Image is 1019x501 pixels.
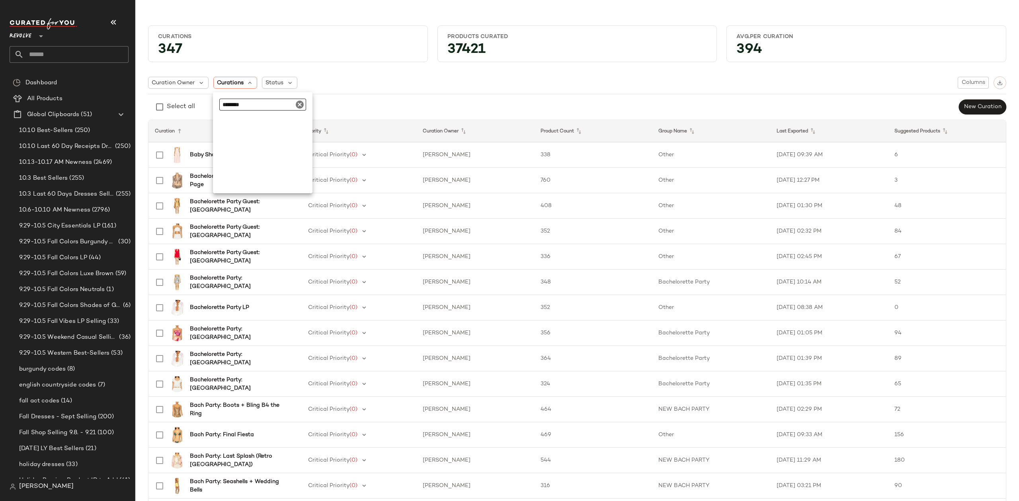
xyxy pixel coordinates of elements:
[652,422,770,448] td: Other
[190,223,289,240] b: Bachelorette Party Guest: [GEOGRAPHIC_DATA]
[534,120,652,142] th: Product Count
[169,452,185,468] img: BENE-WS156_V1.jpg
[19,476,118,485] span: Holiday Preview Product ID to Add
[265,79,283,87] span: Status
[416,295,534,320] td: [PERSON_NAME]
[416,448,534,473] td: [PERSON_NAME]
[770,219,888,244] td: [DATE] 02:32 PM
[190,350,289,367] b: Bachelorette Party: [GEOGRAPHIC_DATA]
[416,142,534,168] td: [PERSON_NAME]
[888,219,1006,244] td: 84
[169,402,185,417] img: ROFR-WS337_V1.jpg
[349,457,357,463] span: (0)
[19,206,90,215] span: 10.6-10.10 AM Newness
[10,484,16,490] img: svg%3e
[10,18,77,29] img: cfy_white_logo.C9jOOHJF.svg
[959,99,1006,115] button: New Curation
[19,349,109,358] span: 9.29-10.5 Western Best-Sellers
[770,320,888,346] td: [DATE] 01:05 PM
[90,206,110,215] span: (2796)
[416,219,534,244] td: [PERSON_NAME]
[534,422,652,448] td: 469
[105,285,113,294] span: (1)
[652,120,770,142] th: Group Name
[19,396,59,406] span: fall act codes
[19,174,68,183] span: 10.3 Best Sellers
[652,320,770,346] td: Bachelorette Party
[770,244,888,270] td: [DATE] 02:45 PM
[117,237,131,247] span: (30)
[652,397,770,422] td: NEW BACH PARTY
[652,448,770,473] td: NEW BACH PARTY
[169,478,185,494] img: JLON-WD91_V1.jpg
[534,473,652,499] td: 316
[888,448,1006,473] td: 180
[770,120,888,142] th: Last Exported
[114,190,131,199] span: (255)
[447,33,707,41] div: Products Curated
[19,381,96,390] span: english countryside codes
[152,44,424,58] div: 347
[730,44,1003,58] div: 394
[27,110,79,119] span: Global Clipboards
[152,79,195,87] span: Curation Owner
[349,330,357,336] span: (0)
[652,219,770,244] td: Other
[770,193,888,219] td: [DATE] 01:30 PM
[114,269,127,278] span: (59)
[349,381,357,387] span: (0)
[109,349,123,358] span: (53)
[308,279,349,285] span: Critical Priority
[19,317,106,326] span: 9.29-10.5 Fall Vibes LP Selling
[770,397,888,422] td: [DATE] 02:29 PM
[19,221,100,231] span: 9.29-10.5 City Essentials LP
[349,228,357,234] span: (0)
[84,444,96,453] span: (21)
[308,457,349,463] span: Critical Priority
[652,193,770,219] td: Other
[534,142,652,168] td: 338
[888,371,1006,397] td: 65
[534,244,652,270] td: 336
[19,190,114,199] span: 10.3 Last 60 Days Dresses Selling
[888,142,1006,168] td: 6
[19,482,74,491] span: [PERSON_NAME]
[308,381,349,387] span: Critical Priority
[308,355,349,361] span: Critical Priority
[27,94,62,103] span: All Products
[169,376,185,392] img: TULA-WS1071_V1.jpg
[117,333,131,342] span: (36)
[349,355,357,361] span: (0)
[652,295,770,320] td: Other
[534,219,652,244] td: 352
[770,448,888,473] td: [DATE] 11:29 AM
[770,168,888,193] td: [DATE] 12:27 PM
[190,274,289,291] b: Bachelorette Party: [GEOGRAPHIC_DATA]
[888,193,1006,219] td: 48
[770,142,888,168] td: [DATE] 09:39 AM
[308,152,349,158] span: Critical Priority
[770,473,888,499] td: [DATE] 03:21 PM
[416,397,534,422] td: [PERSON_NAME]
[190,401,289,418] b: Bach Party: Boots + Bling B4 the Ring
[113,142,131,151] span: (250)
[416,422,534,448] td: [PERSON_NAME]
[190,376,289,392] b: Bachelorette Party: [GEOGRAPHIC_DATA]
[295,100,305,109] i: Clear
[652,346,770,371] td: Bachelorette Party
[416,346,534,371] td: [PERSON_NAME]
[770,346,888,371] td: [DATE] 01:39 PM
[888,120,1006,142] th: Suggested Products
[10,27,31,41] span: Revolve
[534,193,652,219] td: 408
[169,249,185,265] img: ROWR-WD14_V1.jpg
[169,147,185,163] img: LOVF-WD4477_V1.jpg
[308,254,349,260] span: Critical Priority
[308,406,349,412] span: Critical Priority
[652,270,770,295] td: Bachelorette Party
[19,460,64,469] span: holiday dresses
[416,244,534,270] td: [PERSON_NAME]
[770,270,888,295] td: [DATE] 10:14 AM
[190,151,248,159] b: Baby Shower Dresses
[441,44,714,58] div: 37421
